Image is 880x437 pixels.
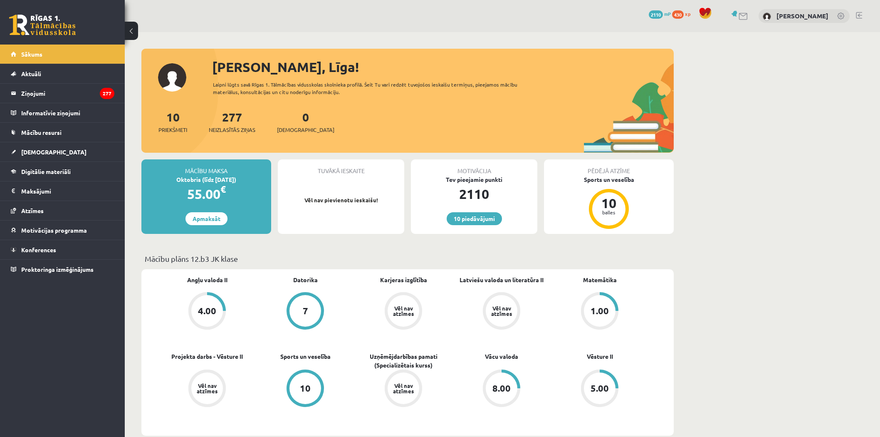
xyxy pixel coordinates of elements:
div: Pēdējā atzīme [544,159,674,175]
a: Sports un veselība [280,352,331,361]
a: 430 xp [672,10,695,17]
div: 2110 [411,184,537,204]
a: 7 [256,292,354,331]
a: Datorika [293,276,318,284]
div: balles [596,210,621,215]
a: 10 [256,370,354,409]
a: Ziņojumi277 [11,84,114,103]
a: Vēl nav atzīmes [452,292,551,331]
a: [PERSON_NAME] [776,12,828,20]
div: 10 [300,384,311,393]
a: [DEMOGRAPHIC_DATA] [11,142,114,161]
p: Vēl nav pievienotu ieskaišu! [282,196,400,204]
p: Mācību plāns 12.b3 JK klase [145,253,670,264]
a: Mācību resursi [11,123,114,142]
legend: Maksājumi [21,181,114,201]
a: Karjeras izglītība [380,276,427,284]
span: Motivācijas programma [21,226,87,234]
a: Apmaksāt [185,212,227,225]
div: Tuvākā ieskaite [278,159,404,175]
div: 1.00 [591,306,609,315]
span: [DEMOGRAPHIC_DATA] [21,148,87,156]
div: 8.00 [492,384,511,393]
a: Sports un veselība 10 balles [544,175,674,230]
a: Vēl nav atzīmes [158,370,256,409]
a: 2110 mP [649,10,671,17]
span: 430 [672,10,684,19]
a: Konferences [11,240,114,259]
a: Matemātika [583,276,617,284]
span: Konferences [21,246,56,253]
a: Aktuāli [11,64,114,83]
span: Mācību resursi [21,129,62,136]
a: Angļu valoda II [187,276,227,284]
a: Proktoringa izmēģinājums [11,260,114,279]
span: mP [664,10,671,17]
div: 5.00 [591,384,609,393]
span: Priekšmeti [158,126,187,134]
div: Motivācija [411,159,537,175]
div: 4.00 [198,306,216,315]
span: Atzīmes [21,207,44,214]
a: 1.00 [551,292,649,331]
div: Tev pieejamie punkti [411,175,537,184]
a: 0[DEMOGRAPHIC_DATA] [277,109,334,134]
a: 10 piedāvājumi [447,212,502,225]
span: Neizlasītās ziņas [209,126,255,134]
a: 10Priekšmeti [158,109,187,134]
a: Uzņēmējdarbības pamati (Specializētais kurss) [354,352,452,370]
div: Sports un veselība [544,175,674,184]
a: Sākums [11,45,114,64]
a: 4.00 [158,292,256,331]
div: Mācību maksa [141,159,271,175]
a: Latviešu valoda un literatūra II [460,276,544,284]
span: Sākums [21,50,42,58]
legend: Informatīvie ziņojumi [21,103,114,122]
a: Rīgas 1. Tālmācības vidusskola [9,15,76,35]
div: Vēl nav atzīmes [392,383,415,394]
span: 2110 [649,10,663,19]
div: 10 [596,196,621,210]
a: Informatīvie ziņojumi [11,103,114,122]
a: Vācu valoda [485,352,518,361]
i: 277 [100,88,114,99]
a: Vēl nav atzīmes [354,292,452,331]
a: 277Neizlasītās ziņas [209,109,255,134]
legend: Ziņojumi [21,84,114,103]
a: Motivācijas programma [11,221,114,240]
span: [DEMOGRAPHIC_DATA] [277,126,334,134]
div: Vēl nav atzīmes [490,305,513,316]
div: Vēl nav atzīmes [195,383,219,394]
a: Maksājumi [11,181,114,201]
a: Projekta darbs - Vēsture II [171,352,243,361]
a: 5.00 [551,370,649,409]
span: Aktuāli [21,70,41,77]
span: € [220,183,226,195]
div: 55.00 [141,184,271,204]
span: xp [685,10,690,17]
img: Līga Zandberga [763,12,771,21]
span: Proktoringa izmēģinājums [21,266,94,273]
div: [PERSON_NAME], Līga! [212,57,674,77]
a: Vēl nav atzīmes [354,370,452,409]
a: Atzīmes [11,201,114,220]
a: Vēsture II [587,352,613,361]
a: Digitālie materiāli [11,162,114,181]
div: Vēl nav atzīmes [392,305,415,316]
div: Oktobris (līdz [DATE]) [141,175,271,184]
span: Digitālie materiāli [21,168,71,175]
div: Laipni lūgts savā Rīgas 1. Tālmācības vidusskolas skolnieka profilā. Šeit Tu vari redzēt tuvojošo... [213,81,532,96]
div: 7 [303,306,308,315]
a: 8.00 [452,370,551,409]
